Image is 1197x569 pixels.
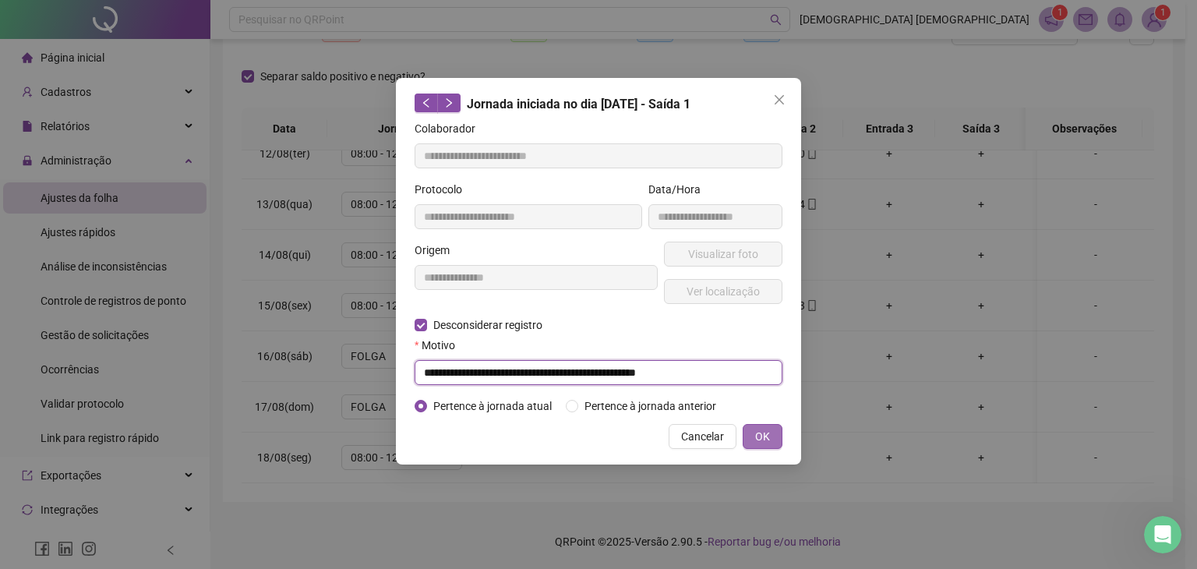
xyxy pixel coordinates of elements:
button: Cancelar [669,424,736,449]
button: OK [743,424,782,449]
button: right [437,94,461,112]
span: OK [755,428,770,445]
span: Pertence à jornada anterior [578,398,722,415]
label: Colaborador [415,120,486,137]
span: left [421,97,432,108]
span: close [773,94,786,106]
span: right [443,97,454,108]
iframe: Intercom live chat [1144,516,1181,553]
button: Close [767,87,792,112]
label: Protocolo [415,181,472,198]
button: Ver localização [664,279,782,304]
div: Jornada iniciada no dia [DATE] - Saída 1 [415,94,782,114]
button: Visualizar foto [664,242,782,267]
label: Data/Hora [648,181,711,198]
span: Pertence à jornada atual [427,398,558,415]
span: Desconsiderar registro [427,316,549,334]
label: Origem [415,242,460,259]
span: Cancelar [681,428,724,445]
button: left [415,94,438,112]
label: Motivo [415,337,465,354]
